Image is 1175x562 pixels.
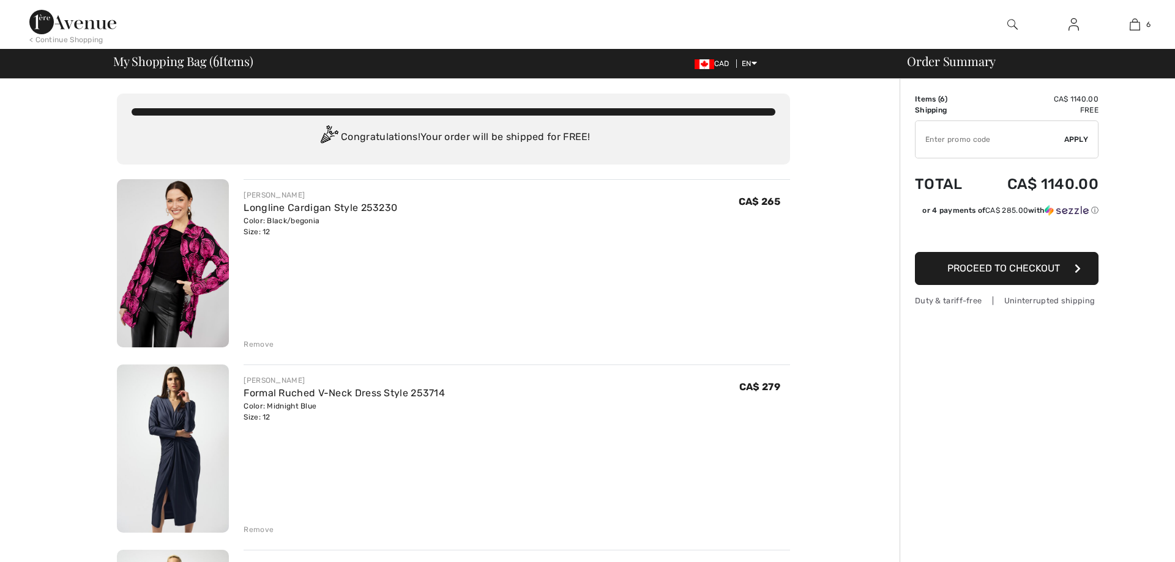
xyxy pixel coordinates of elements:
[117,364,229,533] img: Formal Ruched V-Neck Dress Style 253714
[1130,17,1140,32] img: My Bag
[1059,17,1089,32] a: Sign In
[922,205,1099,216] div: or 4 payments of with
[244,524,274,535] div: Remove
[244,387,445,399] a: Formal Ruched V-Neck Dress Style 253714
[915,163,977,205] td: Total
[29,10,116,34] img: 1ère Avenue
[977,94,1099,105] td: CA$ 1140.00
[915,105,977,116] td: Shipping
[113,55,253,67] span: My Shopping Bag ( Items)
[739,196,780,207] span: CA$ 265
[1064,134,1089,145] span: Apply
[915,295,1099,306] div: Duty & tariff-free | Uninterrupted shipping
[117,179,229,347] img: Longline Cardigan Style 253230
[316,125,341,150] img: Congratulation2.svg
[915,94,977,105] td: Items ( )
[739,381,780,393] span: CA$ 279
[244,190,397,201] div: [PERSON_NAME]
[977,163,1099,205] td: CA$ 1140.00
[915,205,1099,220] div: or 4 payments ofCA$ 285.00withSezzle Click to learn more about Sezzle
[29,34,103,45] div: < Continue Shopping
[244,202,397,213] a: Longline Cardigan Style 253230
[1146,19,1151,30] span: 6
[695,59,734,68] span: CAD
[915,252,1099,285] button: Proceed to Checkout
[244,375,445,386] div: [PERSON_NAME]
[940,95,945,103] span: 6
[915,220,1099,248] iframe: PayPal-paypal
[947,262,1060,274] span: Proceed to Checkout
[1007,17,1018,32] img: search the website
[985,206,1028,215] span: CA$ 285.00
[1045,205,1089,216] img: Sezzle
[244,401,445,423] div: Color: Midnight Blue Size: 12
[213,52,219,68] span: 6
[1069,17,1079,32] img: My Info
[244,215,397,237] div: Color: Black/begonia Size: 12
[1105,17,1165,32] a: 6
[1097,525,1163,556] iframe: Opens a widget where you can find more information
[742,59,757,68] span: EN
[892,55,1168,67] div: Order Summary
[977,105,1099,116] td: Free
[132,125,775,150] div: Congratulations! Your order will be shipped for FREE!
[695,59,714,69] img: Canadian Dollar
[244,339,274,350] div: Remove
[916,121,1064,158] input: Promo code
